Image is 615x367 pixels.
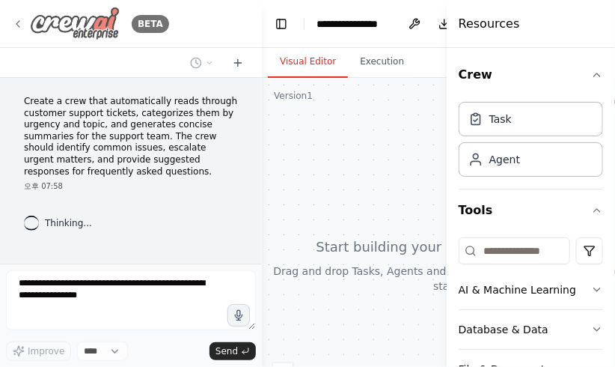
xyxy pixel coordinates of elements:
button: Download [432,10,515,37]
div: Agent [489,152,520,167]
p: Create a crew that automatically reads through customer support tickets, categorizes them by urge... [24,96,238,178]
button: Improve [6,342,71,361]
div: Database & Data [459,322,548,337]
div: Crew [459,96,603,189]
button: Hide left sidebar [271,13,292,34]
button: Visual Editor [268,46,348,78]
button: Database & Data [459,310,603,349]
button: Execution [348,46,416,78]
button: Send [209,342,256,360]
div: AI & Machine Learning [459,282,576,297]
button: AI & Machine Learning [459,270,603,309]
button: Start a new chat [226,54,250,72]
nav: breadcrumb [316,16,391,31]
div: Task [489,112,512,127]
span: Send [215,345,238,357]
div: 오후 07:58 [24,181,238,192]
div: BETA [132,15,169,33]
button: Click to speak your automation idea [227,304,250,327]
img: Logo [30,7,120,40]
button: Switch to previous chat [184,54,220,72]
span: Improve [28,345,64,357]
button: Tools [459,189,603,231]
button: Crew [459,54,603,96]
h4: Resources [459,15,520,33]
div: Version 1 [274,90,313,102]
span: Thinking... [45,217,92,229]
